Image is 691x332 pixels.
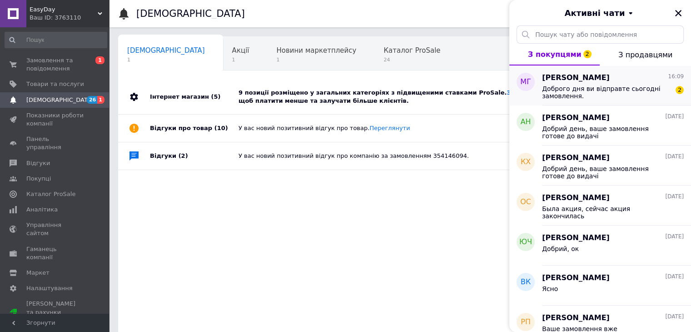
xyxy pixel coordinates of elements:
[665,313,684,321] span: [DATE]
[520,77,531,87] span: МГ
[583,50,592,58] span: 2
[542,165,671,180] span: Добрий день, ваше замовлення готове до видачі
[26,56,84,73] span: Замовлення та повідомлення
[509,226,691,266] button: ЮЧ[PERSON_NAME][DATE]Добрий, ок
[542,205,671,220] span: Была акция, сейчас акция закончилась
[26,300,84,325] span: [PERSON_NAME] та рахунки
[369,125,410,131] a: Переглянути
[521,117,531,127] span: АН
[509,186,691,226] button: ОС[PERSON_NAME][DATE]Была акция, сейчас акция закончилась
[5,32,107,48] input: Пошук
[30,5,98,14] span: EasyDay
[179,152,188,159] span: (2)
[26,221,84,237] span: Управління сайтом
[542,153,610,163] span: [PERSON_NAME]
[509,106,691,146] button: АН[PERSON_NAME][DATE]Добрий день, ваше замовлення готове до видачі
[542,113,610,123] span: [PERSON_NAME]
[214,125,228,131] span: (10)
[26,175,51,183] span: Покупці
[232,46,249,55] span: Акції
[383,56,440,63] span: 24
[97,96,104,104] span: 1
[276,56,356,63] span: 1
[665,193,684,201] span: [DATE]
[668,73,684,80] span: 16:09
[276,46,356,55] span: Новини маркетплейсу
[26,80,84,88] span: Товари та послуги
[211,93,220,100] span: (5)
[150,80,239,114] div: Інтернет магазин
[542,233,610,243] span: [PERSON_NAME]
[542,285,558,292] span: Ясно
[676,86,684,94] span: 2
[509,266,691,306] button: ВК[PERSON_NAME][DATE]Ясно
[26,206,58,214] span: Аналітика
[26,111,84,128] span: Показники роботи компанії
[26,159,50,167] span: Відгуки
[665,153,684,161] span: [DATE]
[232,56,249,63] span: 1
[665,273,684,281] span: [DATE]
[519,237,532,247] span: ЮЧ
[383,46,440,55] span: Каталог ProSale
[239,124,582,132] div: У вас новий позитивний відгук про товар.
[26,245,84,262] span: Гаманець компанії
[521,277,531,287] span: ВК
[542,313,610,323] span: [PERSON_NAME]
[26,269,50,277] span: Маркет
[150,115,239,142] div: Відгуки про товар
[673,8,684,19] button: Закрити
[520,197,531,207] span: ОС
[600,44,691,65] button: З продавцями
[239,89,582,105] div: 9 позиції розміщено у загальних категоріях з підвищеними ставками ProSale. , щоб платити менше та...
[542,73,610,83] span: [PERSON_NAME]
[87,96,97,104] span: 26
[542,273,610,283] span: [PERSON_NAME]
[542,245,579,252] span: Добрий, ок
[26,96,94,104] span: [DEMOGRAPHIC_DATA]
[665,113,684,121] span: [DATE]
[127,46,205,55] span: [DEMOGRAPHIC_DATA]
[30,14,109,22] div: Ваш ID: 3763110
[517,25,684,44] input: Пошук чату або повідомлення
[509,146,691,186] button: КХ[PERSON_NAME][DATE]Добрий день, ваше замовлення готове до видачі
[528,50,582,59] span: З покупцями
[150,142,239,170] div: Відгуки
[542,85,671,100] span: Доброго дня ви відправте сьогодні замовлення.
[127,56,205,63] span: 1
[509,44,600,65] button: З покупцями2
[618,50,672,59] span: З продавцями
[542,125,671,140] span: Добрий день, ваше замовлення готове до видачі
[542,193,610,203] span: [PERSON_NAME]
[26,190,75,198] span: Каталог ProSale
[507,89,575,96] a: Змініть їх категорію
[26,284,73,292] span: Налаштування
[521,317,531,327] span: РП
[26,135,84,151] span: Панель управління
[665,233,684,241] span: [DATE]
[521,157,531,167] span: КХ
[239,152,582,160] div: У вас новий позитивний відгук про компанію за замовленням 354146094.
[509,65,691,106] button: МГ[PERSON_NAME]16:09Доброго дня ви відправте сьогодні замовлення.2
[95,56,104,64] span: 1
[535,7,666,19] button: Активні чати
[564,7,625,19] span: Активні чати
[136,8,245,19] h1: [DEMOGRAPHIC_DATA]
